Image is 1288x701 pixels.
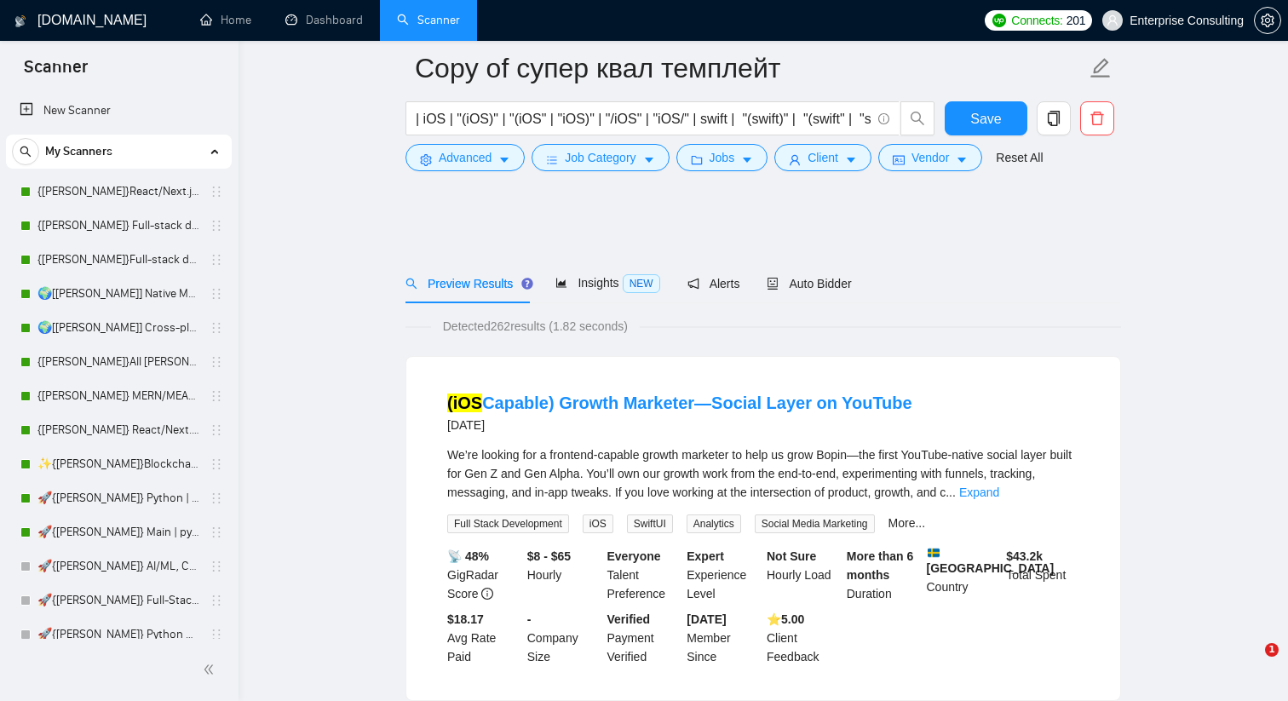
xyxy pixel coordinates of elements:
span: holder [210,423,223,437]
button: search [12,138,39,165]
span: holder [210,491,223,505]
div: Client Feedback [763,610,843,666]
a: dashboardDashboard [285,13,363,27]
img: logo [14,8,26,35]
div: Duration [843,547,923,603]
span: Auto Bidder [767,277,851,290]
span: caret-down [741,153,753,166]
b: Everyone [607,549,661,563]
span: user [1107,14,1118,26]
a: {[PERSON_NAME]}React/Next.js/Node.js (Long-term, All Niches) [37,175,199,209]
span: setting [1255,14,1280,27]
a: searchScanner [397,13,460,27]
div: Payment Verified [604,610,684,666]
b: - [527,612,532,626]
span: Advanced [439,148,492,167]
button: userClientcaret-down [774,144,871,171]
span: 1 [1265,643,1279,657]
span: My Scanners [45,135,112,169]
span: caret-down [498,153,510,166]
span: caret-down [845,153,857,166]
b: ⭐️ 5.00 [767,612,804,626]
button: copy [1037,101,1071,135]
span: delete [1081,111,1113,126]
span: setting [420,153,432,166]
a: (iOSCapable) Growth Marketer—Social Layer on YouTube [447,394,912,412]
b: $8 - $65 [527,549,571,563]
b: $ 43.2k [1006,549,1043,563]
b: $18.17 [447,612,484,626]
span: Full Stack Development [447,514,569,533]
a: More... [888,516,926,530]
span: user [789,153,801,166]
button: setting [1254,7,1281,34]
b: [GEOGRAPHIC_DATA] [927,547,1055,575]
span: robot [767,278,779,290]
div: Talent Preference [604,547,684,603]
a: New Scanner [20,94,218,128]
span: search [405,278,417,290]
button: Save [945,101,1027,135]
a: 🌍[[PERSON_NAME]] Cross-platform Mobile WW [37,311,199,345]
a: 🚀{[PERSON_NAME]} Python AI/ML Integrations [37,618,199,652]
div: Member Since [683,610,763,666]
div: Country [923,547,1003,603]
span: Preview Results [405,277,528,290]
span: notification [687,278,699,290]
span: Detected 262 results (1.82 seconds) [431,317,640,336]
img: 🇸🇪 [928,547,940,559]
a: {[PERSON_NAME]} MERN/MEAN (Enterprise & SaaS) [37,379,199,413]
span: Scanner [10,55,101,90]
div: GigRadar Score [444,547,524,603]
span: info-circle [481,588,493,600]
a: 🚀{[PERSON_NAME]} AI/ML, Custom Models, and LLM Development [37,549,199,583]
a: {[PERSON_NAME]}All [PERSON_NAME] - web [НАДО ПЕРЕДЕЛАТЬ] [37,345,199,379]
button: barsJob Categorycaret-down [532,144,669,171]
span: holder [210,457,223,471]
span: idcard [893,153,905,166]
span: search [13,146,38,158]
span: holder [210,560,223,573]
span: We’re looking for a frontend-capable growth marketer to help us grow Bopin—the first YouTube-nati... [447,448,1072,499]
span: Alerts [687,277,740,290]
span: holder [210,321,223,335]
b: Expert [687,549,724,563]
b: [DATE] [687,612,726,626]
a: 🌍[[PERSON_NAME]] Native Mobile WW [37,277,199,311]
div: Hourly [524,547,604,603]
b: Verified [607,612,651,626]
span: NEW [623,274,660,293]
div: Total Spent [1003,547,1083,603]
span: folder [691,153,703,166]
span: area-chart [555,277,567,289]
a: {[PERSON_NAME]} Full-stack devs WW - pain point [37,209,199,243]
a: {[PERSON_NAME]} React/Next.js/Node.js (Long-term, All Niches) [37,413,199,447]
span: holder [210,526,223,539]
div: [DATE] [447,415,912,435]
span: double-left [203,661,220,678]
span: info-circle [878,113,889,124]
div: We’re looking for a frontend-capable growth marketer to help us grow Bopin—the first YouTube-nati... [447,445,1079,502]
b: 📡 48% [447,549,489,563]
button: settingAdvancedcaret-down [405,144,525,171]
span: ... [946,486,956,499]
span: Job Category [565,148,635,167]
span: Client [808,148,838,167]
span: Analytics [687,514,741,533]
span: holder [210,355,223,369]
a: 🚀{[PERSON_NAME]} Main | python | django | AI (+less than 30 h) [37,515,199,549]
span: holder [210,287,223,301]
span: Save [970,108,1001,129]
b: Not Sure [767,549,816,563]
input: Scanner name... [415,47,1086,89]
span: edit [1090,57,1112,79]
a: homeHome [200,13,251,27]
input: Search Freelance Jobs... [416,108,871,129]
b: More than 6 months [847,549,914,582]
span: Insights [555,276,659,290]
button: search [900,101,934,135]
span: caret-down [643,153,655,166]
span: SwiftUI [627,514,673,533]
span: Social Media Marketing [755,514,875,533]
span: holder [210,253,223,267]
